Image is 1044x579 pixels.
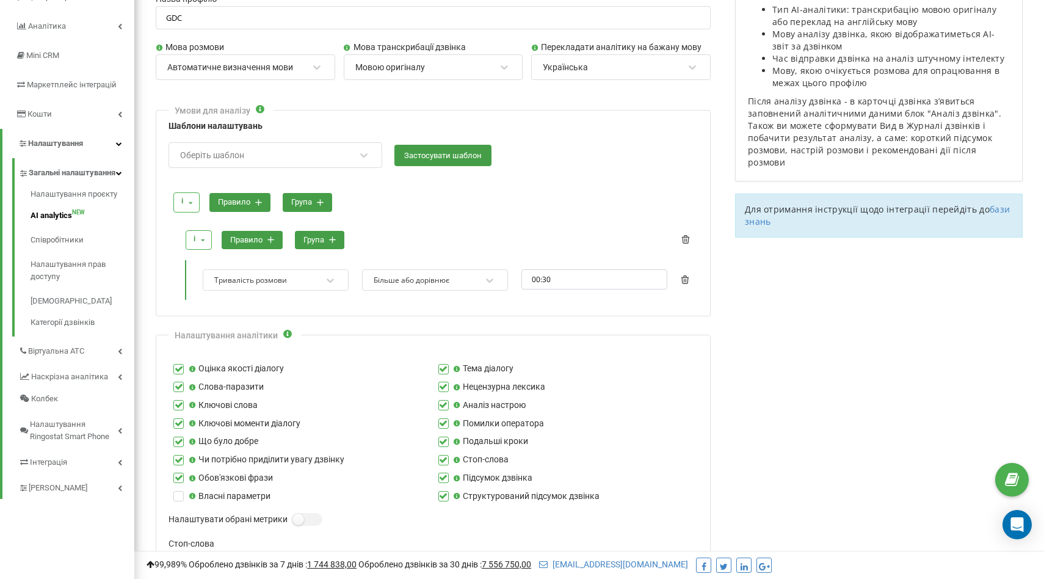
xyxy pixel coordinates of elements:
div: Більше або дорівнює [374,275,449,285]
div: Тривалість розмови [214,275,287,285]
span: Маркетплейс інтеграцій [27,80,117,89]
li: Час відправки дзвінка на аналіз штучному інтелекту [772,53,1010,65]
label: Ключові моменти діалогу [189,417,300,431]
label: Стоп-слова [454,453,509,467]
label: Стоп-слова [169,537,698,551]
label: Мова розмови [156,41,335,54]
label: Чи потрібно приділити увагу дзвінку [189,453,344,467]
span: Налаштування [28,139,83,148]
label: Власні параметри [189,490,270,503]
u: 1 744 838,00 [307,559,357,569]
li: Мову аналізу дзвінка, якою відображатиметься AI-звіт за дзвінком [772,28,1010,53]
li: Тип AI-аналітики: транскрибацію мовою оригіналу або переклад на англійську мову [772,4,1010,28]
button: група [283,193,332,212]
button: Застосувати шаблон [394,145,491,166]
span: Колбек [31,393,58,405]
span: [PERSON_NAME] [29,482,87,494]
span: 99,989% [147,559,187,569]
span: Наскрізна аналітика [31,371,108,383]
a: Інтеграція [18,448,134,473]
span: Аналiтика [28,21,66,31]
u: 7 556 750,00 [482,559,531,569]
a: Наскрізна аналітика [18,362,134,388]
a: Загальні налаштування [18,158,134,184]
label: Ключові слова [189,399,258,412]
label: Обов'язкові фрази [189,472,273,485]
div: Налаштування аналітики [175,329,278,341]
span: Інтеграція [30,456,67,468]
button: правило [222,231,283,250]
label: Оцінка якості діалогу [189,362,284,376]
span: Оброблено дзвінків за 30 днів : [358,559,531,569]
label: Мова транскрибації дзвінка [344,41,523,54]
label: Помилки оператора [454,417,545,431]
div: Мовою оригіналу [355,62,425,73]
label: Структурований підсумок дзвінка [454,490,600,503]
a: Колбек [18,388,134,410]
a: Віртуальна АТС [18,337,134,362]
div: Умови для аналізу [175,104,250,117]
span: Налаштування Ringostat Smart Phone [30,418,118,443]
label: Що було добре [189,435,258,448]
a: Налаштування проєкту [31,188,134,203]
label: Підсумок дзвінка [454,472,533,485]
p: Після аналізу дзвінка - в карточці дзвінка зʼявиться заповнений аналітичними даними блок "Аналіз ... [748,95,1010,169]
a: Налаштування [2,129,134,158]
span: Віртуальна АТС [28,345,84,357]
a: Категорії дзвінків [31,313,134,329]
input: 00:00 [521,269,667,289]
a: Співробітники [31,228,134,252]
a: [PERSON_NAME] [18,473,134,499]
input: Назва профілю [156,6,711,30]
p: Для отримання інструкції щодо інтеграції перейдіть до [745,203,1013,228]
a: [EMAIL_ADDRESS][DOMAIN_NAME] [539,559,688,569]
span: Оброблено дзвінків за 7 днів : [189,559,357,569]
div: Автоматичне визначення мови [167,62,293,73]
span: Загальні налаштування [29,167,115,179]
label: Шаблони налаштувань [169,120,698,133]
div: Open Intercom Messenger [1002,510,1032,539]
a: бази знань [745,203,1010,227]
span: Mini CRM [26,51,59,60]
a: Налаштування Ringostat Smart Phone [18,410,134,448]
a: AI analyticsNEW [31,203,134,228]
a: [DEMOGRAPHIC_DATA] [31,289,134,313]
label: Аналіз настрою [454,399,526,412]
button: правило [209,193,270,212]
div: і [194,233,195,245]
div: Оберіть шаблон [180,151,244,159]
label: Слова-паразити [189,381,264,394]
a: Налаштування прав доступу [31,252,134,289]
label: Нецензурна лексика [454,381,546,394]
label: Тема діалогу [454,362,514,376]
div: Українська [543,62,588,73]
li: Мову, якою очікується розмова для опрацювання в межах цього профілю [772,65,1010,89]
label: Перекладати аналітику на бажану мову [531,41,711,54]
label: Налаштувати обрані метрики [169,513,288,526]
span: Кошти [27,109,52,118]
button: група [295,231,344,250]
div: і [181,195,183,207]
label: Подальші кроки [454,435,529,448]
